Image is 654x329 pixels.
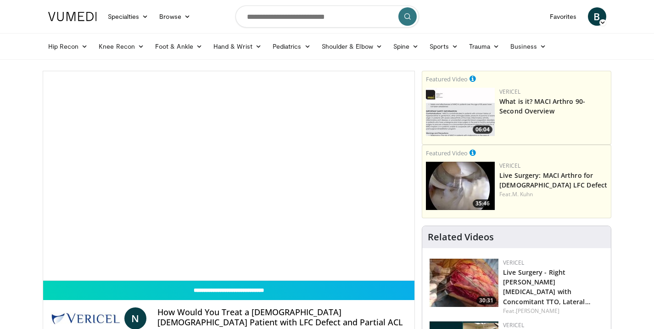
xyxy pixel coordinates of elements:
[208,37,267,56] a: Hand & Wrist
[150,37,208,56] a: Foot & Ankle
[503,268,591,306] a: Live Surgery - Right [PERSON_NAME][MEDICAL_DATA] with Concomitant TTO, Lateral…
[426,88,495,136] img: aa6cc8ed-3dbf-4b6a-8d82-4a06f68b6688.150x105_q85_crop-smart_upscale.jpg
[426,75,468,83] small: Featured Video
[102,7,154,26] a: Specialties
[499,97,585,115] a: What is it? MACI Arthro 90-Second Overview
[544,7,582,26] a: Favorites
[503,259,524,267] a: Vericel
[588,7,606,26] a: B
[473,199,492,208] span: 35:46
[499,88,520,96] a: Vericel
[503,307,604,315] div: Feat.
[426,88,495,136] a: 06:04
[235,6,419,28] input: Search topics, interventions
[503,321,524,329] a: Vericel
[512,190,533,198] a: M. Kuhn
[154,7,196,26] a: Browse
[476,296,496,305] span: 30:31
[430,259,498,307] img: f2822210-6046-4d88-9b48-ff7c77ada2d7.150x105_q85_crop-smart_upscale.jpg
[316,37,388,56] a: Shoulder & Elbow
[48,12,97,21] img: VuMedi Logo
[267,37,316,56] a: Pediatrics
[424,37,464,56] a: Sports
[505,37,552,56] a: Business
[426,162,495,210] a: 35:46
[428,232,494,243] h4: Related Videos
[473,125,492,134] span: 06:04
[426,162,495,210] img: eb023345-1e2d-4374-a840-ddbc99f8c97c.150x105_q85_crop-smart_upscale.jpg
[43,71,415,281] video-js: Video Player
[464,37,505,56] a: Trauma
[43,37,94,56] a: Hip Recon
[426,149,468,157] small: Featured Video
[516,307,559,315] a: [PERSON_NAME]
[388,37,424,56] a: Spine
[430,259,498,307] a: 30:31
[499,162,520,170] a: Vericel
[499,171,607,189] a: Live Surgery: MACI Arthro for [DEMOGRAPHIC_DATA] LFC Defect
[499,190,607,199] div: Feat.
[93,37,150,56] a: Knee Recon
